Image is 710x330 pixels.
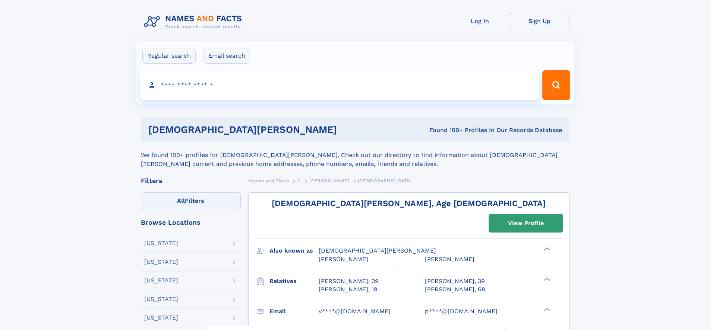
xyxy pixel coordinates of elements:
div: We found 100+ profiles for [DEMOGRAPHIC_DATA][PERSON_NAME]. Check out our directory to find infor... [141,142,569,169]
div: [US_STATE] [144,240,178,246]
div: Browse Locations [141,219,241,226]
label: Regular search [142,48,196,64]
div: [US_STATE] [144,259,178,265]
a: [PERSON_NAME], 39 [425,277,485,285]
div: Found 100+ Profiles In Our Records Database [383,126,562,134]
a: G [297,176,301,185]
a: Names and Facts [248,176,289,185]
a: Log In [450,12,510,30]
h1: [DEMOGRAPHIC_DATA][PERSON_NAME] [148,125,383,134]
span: [DEMOGRAPHIC_DATA][PERSON_NAME] [319,247,436,254]
a: [PERSON_NAME], 39 [319,277,379,285]
div: [US_STATE] [144,278,178,283]
div: ❯ [542,277,551,282]
a: [PERSON_NAME], 68 [425,285,485,294]
span: [PERSON_NAME] [425,256,474,263]
div: Filters [141,177,241,184]
a: [PERSON_NAME] [309,176,349,185]
div: [US_STATE] [144,296,178,302]
a: Sign Up [510,12,569,30]
span: [PERSON_NAME] [309,178,349,183]
h3: Relatives [269,275,319,288]
a: [PERSON_NAME], 19 [319,285,378,294]
h3: Also known as [269,244,319,257]
button: Search Button [542,70,570,100]
span: All [177,197,185,204]
span: G [297,178,301,183]
div: ❯ [542,247,551,251]
img: Logo Names and Facts [141,12,248,32]
h3: Email [269,305,319,318]
a: View Profile [489,214,563,232]
label: Email search [203,48,250,64]
span: [DEMOGRAPHIC_DATA] [358,178,412,183]
div: View Profile [508,215,544,232]
span: [PERSON_NAME] [319,256,368,263]
a: [DEMOGRAPHIC_DATA][PERSON_NAME], Age [DEMOGRAPHIC_DATA] [272,199,546,208]
div: ❯ [542,307,551,312]
div: [US_STATE] [144,315,178,321]
label: Filters [141,192,241,210]
input: search input [140,70,539,100]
